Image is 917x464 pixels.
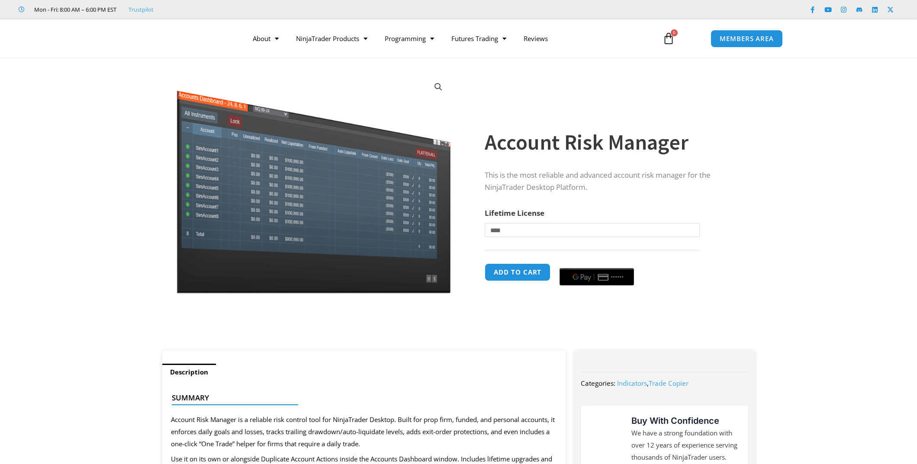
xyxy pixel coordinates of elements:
[485,263,550,281] button: Add to cart
[581,379,615,387] span: Categories:
[650,26,688,51] a: 0
[376,29,443,48] a: Programming
[611,274,624,280] text: ••••••
[485,127,737,157] h1: Account Risk Manager
[171,415,555,448] span: Account Risk Manager is a reliable risk control tool for NinjaTrader Desktop. Built for prop firm...
[560,268,634,285] button: Buy with GPay
[134,23,227,54] img: LogoAI | Affordable Indicators – NinjaTrader
[617,379,689,387] span: ,
[431,79,446,95] a: View full-screen image gallery
[485,241,498,247] a: Clear options
[515,29,557,48] a: Reviews
[244,29,653,48] nav: Menu
[443,29,515,48] a: Futures Trading
[558,262,636,263] iframe: Secure payment input frame
[174,73,453,294] img: Screenshot 2024-08-26 15462845454
[162,364,216,381] a: Description
[711,30,783,48] a: MEMBERS AREA
[32,4,116,15] span: Mon - Fri: 8:00 AM – 6:00 PM EST
[617,379,647,387] a: Indicators
[244,29,287,48] a: About
[485,208,544,218] label: Lifetime License
[631,427,740,464] p: We have a strong foundation with over 12 years of experience serving thousands of NinjaTrader users.
[589,423,621,454] img: mark thumbs good 43913 | Affordable Indicators – NinjaTrader
[671,29,678,36] span: 0
[287,29,376,48] a: NinjaTrader Products
[172,394,550,402] h4: Summary
[485,169,737,194] p: This is the most reliable and advanced account risk manager for the NinjaTrader Desktop Platform.
[720,35,774,42] span: MEMBERS AREA
[129,4,154,15] a: Trustpilot
[649,379,689,387] a: Trade Copier
[631,414,740,427] h3: Buy With Confidence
